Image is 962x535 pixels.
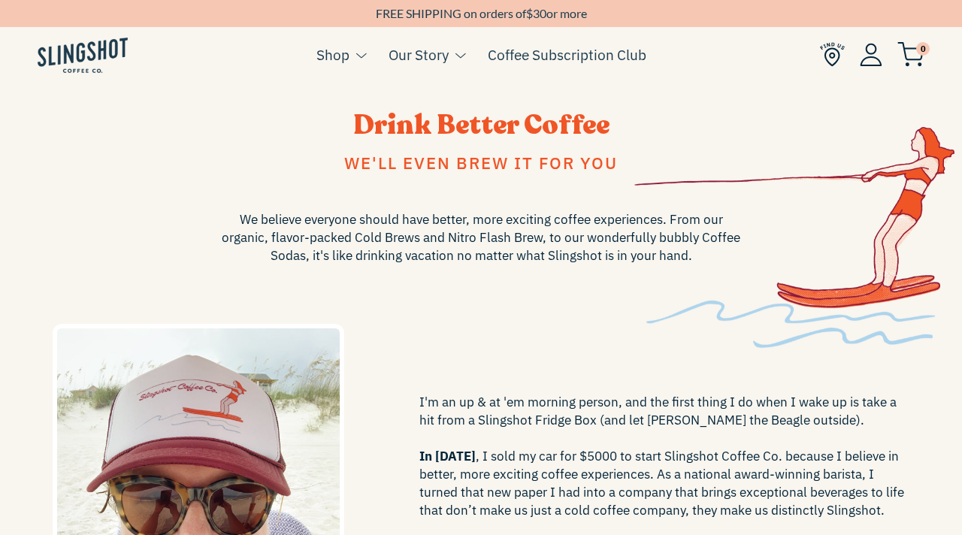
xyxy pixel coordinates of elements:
span: I'm an up & at 'em morning person, and the first thing I do when I wake up is take a hit from a S... [419,393,910,519]
img: skiabout-1636558702133_426x.png [634,59,954,348]
a: 0 [897,46,924,64]
a: Our Story [389,44,449,66]
a: Coffee Subscription Club [488,44,646,66]
a: Shop [316,44,349,66]
span: 0 [916,42,930,56]
img: Account [860,43,882,66]
span: In [DATE] [419,448,476,464]
span: 30 [533,6,546,20]
img: cart [897,42,924,67]
span: We'll even brew it for you [344,152,618,174]
img: Find Us [820,42,845,67]
span: Drink Better Coffee [353,107,610,144]
span: $ [526,6,533,20]
span: We believe everyone should have better, more exciting coffee experiences. From our organic, flavo... [218,210,744,264]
